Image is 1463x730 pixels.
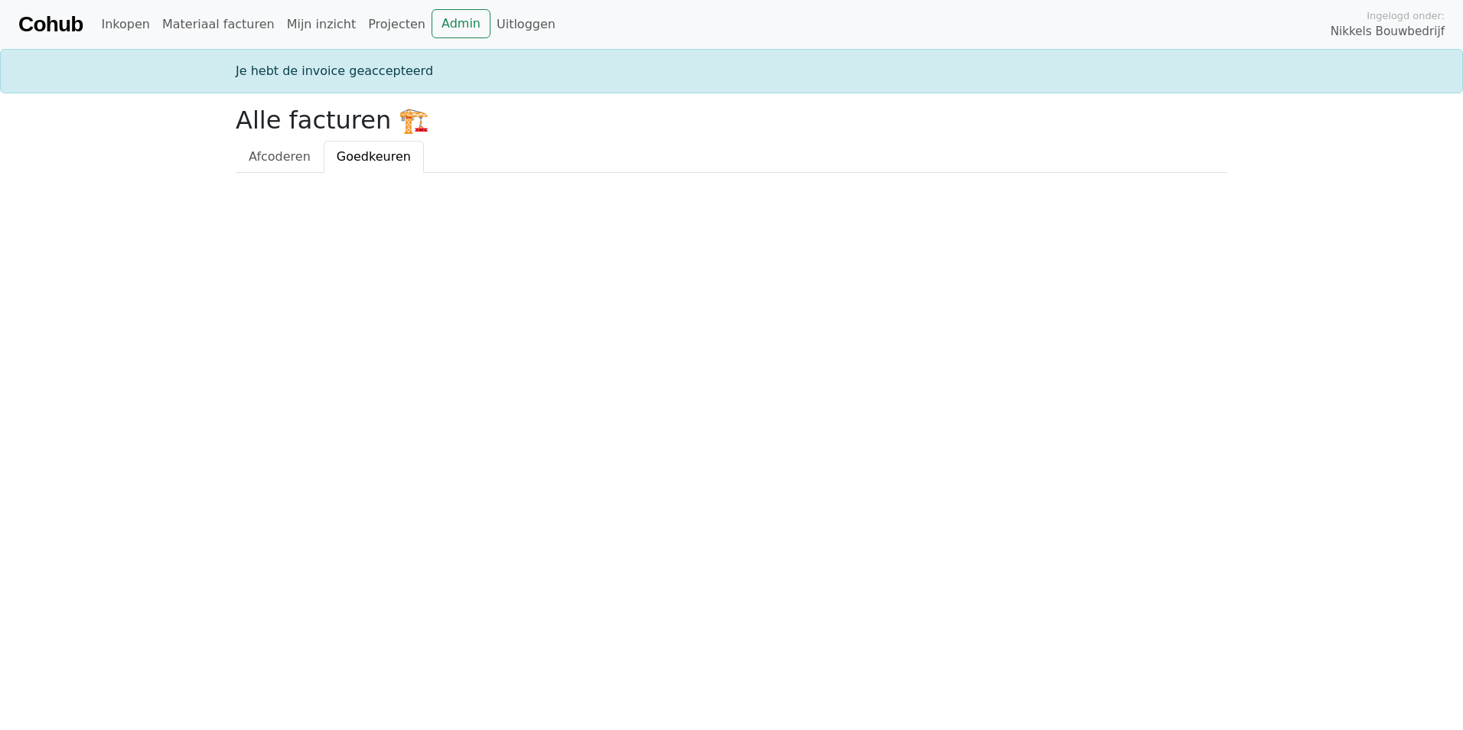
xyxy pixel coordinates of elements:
[18,6,83,43] a: Cohub
[1331,23,1445,41] span: Nikkels Bouwbedrijf
[156,9,281,40] a: Materiaal facturen
[281,9,363,40] a: Mijn inzicht
[1367,8,1445,23] span: Ingelogd onder:
[337,149,411,164] span: Goedkeuren
[324,141,424,173] a: Goedkeuren
[226,62,1237,80] div: Je hebt de invoice geaccepteerd
[432,9,490,38] a: Admin
[362,9,432,40] a: Projecten
[95,9,155,40] a: Inkopen
[490,9,562,40] a: Uitloggen
[236,141,324,173] a: Afcoderen
[249,149,311,164] span: Afcoderen
[236,106,1227,135] h2: Alle facturen 🏗️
